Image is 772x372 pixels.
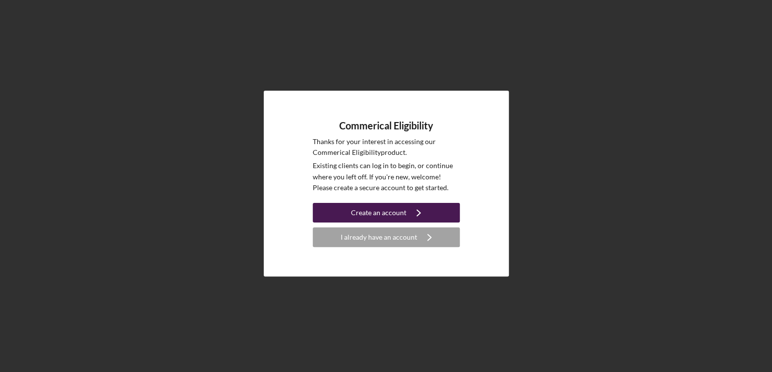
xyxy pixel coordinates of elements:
div: I already have an account [341,227,417,247]
h4: Commerical Eligibility [339,120,433,131]
p: Existing clients can log in to begin, or continue where you left off. If you're new, welcome! Ple... [313,160,460,193]
button: I already have an account [313,227,460,247]
div: Create an account [351,203,406,223]
button: Create an account [313,203,460,223]
a: Create an account [313,203,460,225]
p: Thanks for your interest in accessing our Commerical Eligibility product. [313,136,460,158]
